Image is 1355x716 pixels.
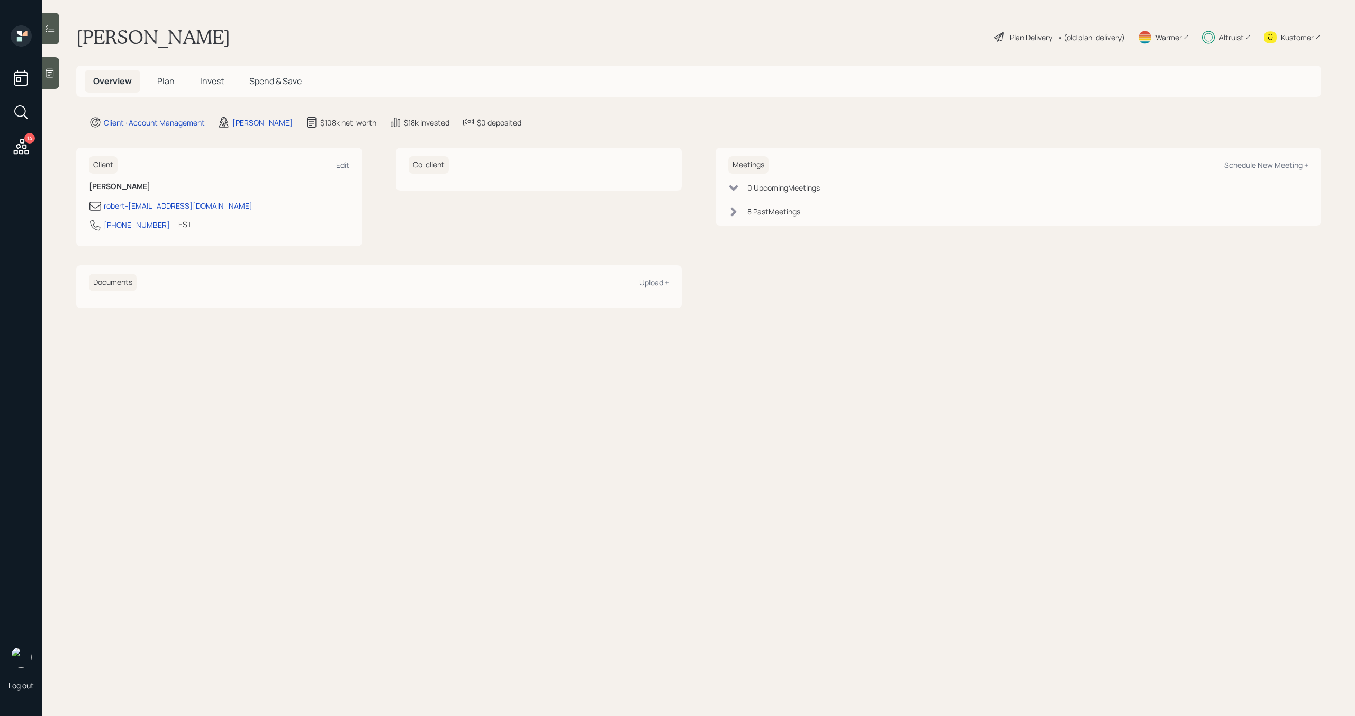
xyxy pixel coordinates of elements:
div: EST [178,219,192,230]
div: $18k invested [404,117,449,128]
div: robert-[EMAIL_ADDRESS][DOMAIN_NAME] [104,200,252,211]
span: Spend & Save [249,75,302,87]
div: 14 [24,133,35,144]
div: Client · Account Management [104,117,205,128]
h6: Documents [89,274,137,291]
h6: Client [89,156,118,174]
div: [PHONE_NUMBER] [104,219,170,230]
div: [PERSON_NAME] [232,117,293,128]
div: 0 Upcoming Meeting s [747,182,820,193]
span: Invest [200,75,224,87]
div: Kustomer [1281,32,1314,43]
div: 8 Past Meeting s [747,206,800,217]
span: Plan [157,75,175,87]
span: Overview [93,75,132,87]
div: Altruist [1219,32,1244,43]
h6: Meetings [728,156,769,174]
div: Edit [336,160,349,170]
div: Log out [8,681,34,691]
div: Upload + [639,278,669,288]
div: $0 deposited [477,117,521,128]
div: • (old plan-delivery) [1058,32,1125,43]
div: $108k net-worth [320,117,376,128]
div: Schedule New Meeting + [1224,160,1308,170]
h6: Co-client [409,156,449,174]
h1: [PERSON_NAME] [76,25,230,49]
div: Warmer [1155,32,1182,43]
div: Plan Delivery [1010,32,1052,43]
img: michael-russo-headshot.png [11,647,32,668]
h6: [PERSON_NAME] [89,182,349,191]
